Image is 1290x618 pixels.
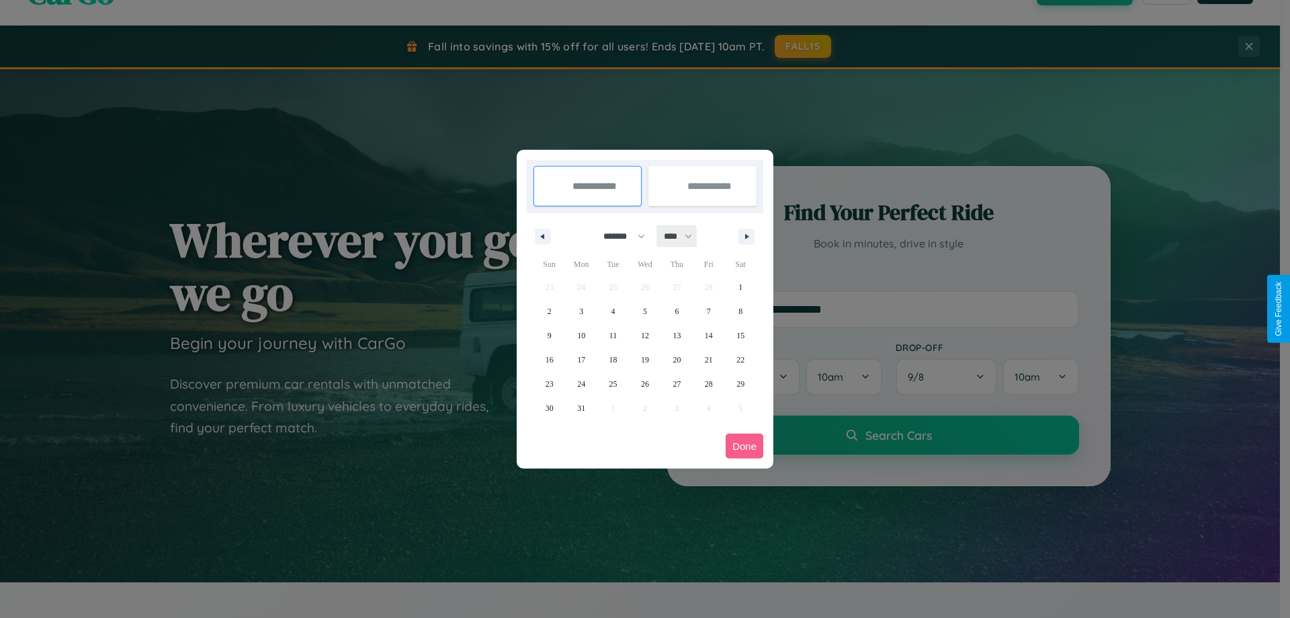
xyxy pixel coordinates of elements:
button: 29 [725,372,757,396]
button: 24 [565,372,597,396]
button: 30 [533,396,565,420]
span: 19 [641,348,649,372]
span: 24 [577,372,585,396]
span: Wed [629,254,660,275]
span: 27 [673,372,681,396]
span: 29 [736,372,744,396]
span: 2 [548,299,552,323]
div: Give Feedback [1274,282,1283,336]
button: 26 [629,372,660,396]
button: 4 [597,299,629,323]
span: 21 [705,348,713,372]
button: 15 [725,323,757,348]
span: Sun [533,254,565,275]
span: 13 [673,323,681,348]
span: 10 [577,323,585,348]
button: 7 [693,299,724,323]
span: 6 [675,299,679,323]
button: 23 [533,372,565,396]
button: 3 [565,299,597,323]
span: 22 [736,348,744,372]
span: 12 [641,323,649,348]
span: Tue [597,254,629,275]
span: 16 [546,348,554,372]
button: 25 [597,372,629,396]
button: 16 [533,348,565,372]
span: 4 [611,299,615,323]
button: Done [726,434,763,459]
button: 13 [661,323,693,348]
button: 22 [725,348,757,372]
span: 18 [609,348,617,372]
button: 11 [597,323,629,348]
span: Sat [725,254,757,275]
button: 27 [661,372,693,396]
span: 15 [736,323,744,348]
button: 6 [661,299,693,323]
span: 1 [738,275,742,299]
span: 5 [643,299,647,323]
span: 28 [705,372,713,396]
span: Mon [565,254,597,275]
button: 12 [629,323,660,348]
span: 20 [673,348,681,372]
span: 31 [577,396,585,420]
span: 9 [548,323,552,348]
button: 10 [565,323,597,348]
button: 31 [565,396,597,420]
span: 14 [705,323,713,348]
span: Fri [693,254,724,275]
span: 25 [609,372,617,396]
span: 23 [546,372,554,396]
button: 14 [693,323,724,348]
button: 20 [661,348,693,372]
span: 30 [546,396,554,420]
button: 5 [629,299,660,323]
button: 2 [533,299,565,323]
span: 8 [738,299,742,323]
span: Thu [661,254,693,275]
button: 9 [533,323,565,348]
button: 28 [693,372,724,396]
button: 17 [565,348,597,372]
button: 21 [693,348,724,372]
button: 8 [725,299,757,323]
span: 7 [707,299,711,323]
span: 11 [609,323,617,348]
button: 1 [725,275,757,299]
span: 26 [641,372,649,396]
button: 18 [597,348,629,372]
span: 3 [579,299,583,323]
button: 19 [629,348,660,372]
span: 17 [577,348,585,372]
